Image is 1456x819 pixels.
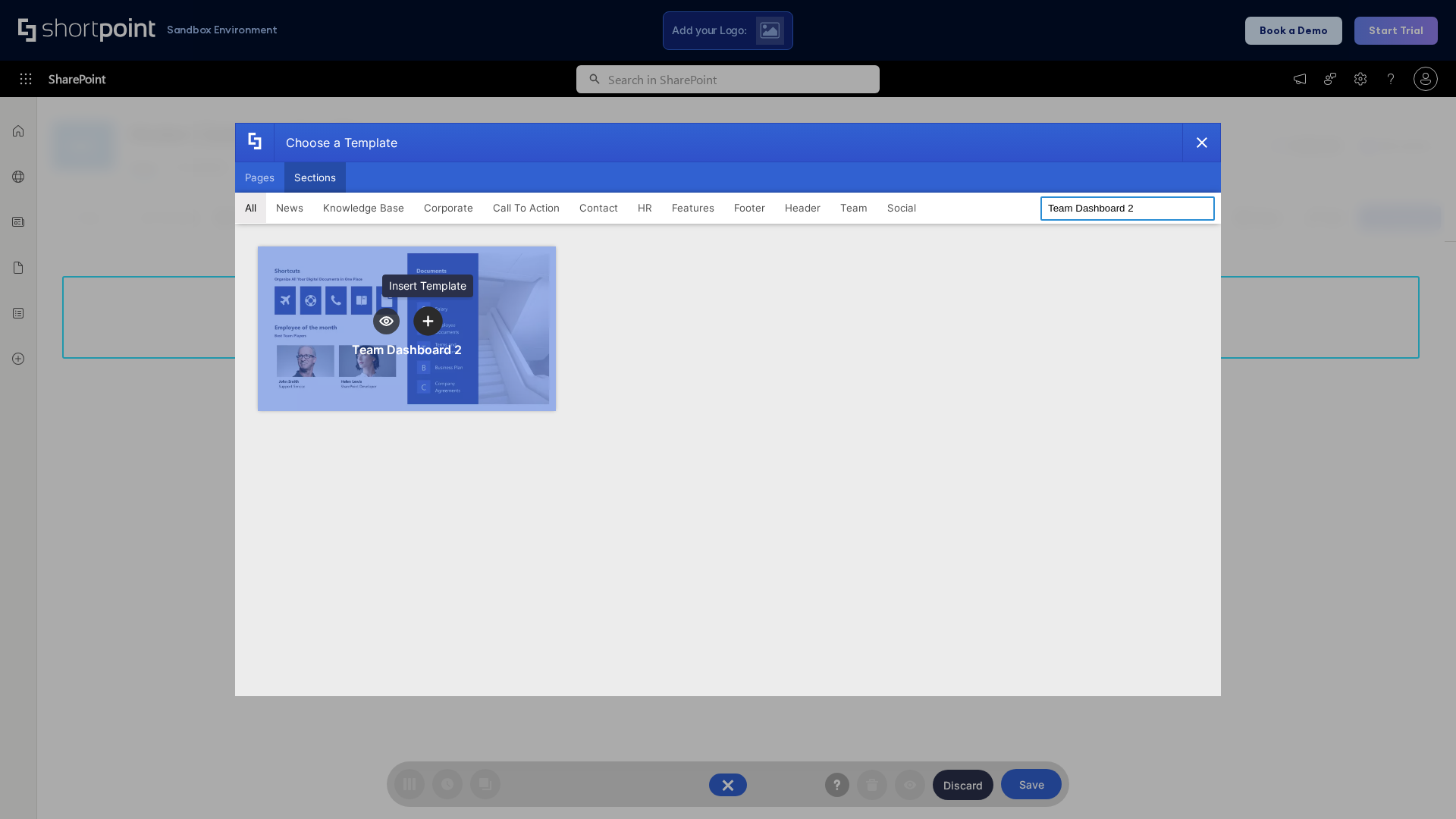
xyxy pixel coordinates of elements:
[483,193,570,223] button: Call To Action
[313,193,414,223] button: Knowledge Base
[235,162,284,193] button: Pages
[1380,746,1456,819] iframe: Chat Widget
[628,193,662,223] button: HR
[662,193,724,223] button: Features
[877,193,926,223] button: Social
[830,193,877,223] button: Team
[266,193,313,223] button: News
[352,342,462,357] div: Team Dashboard 2
[274,124,397,162] div: Choose a Template
[284,162,346,193] button: Sections
[570,193,628,223] button: Contact
[1040,196,1215,221] input: Search
[235,193,266,223] button: All
[414,193,483,223] button: Corporate
[775,193,830,223] button: Header
[724,193,775,223] button: Footer
[235,123,1221,696] div: template selector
